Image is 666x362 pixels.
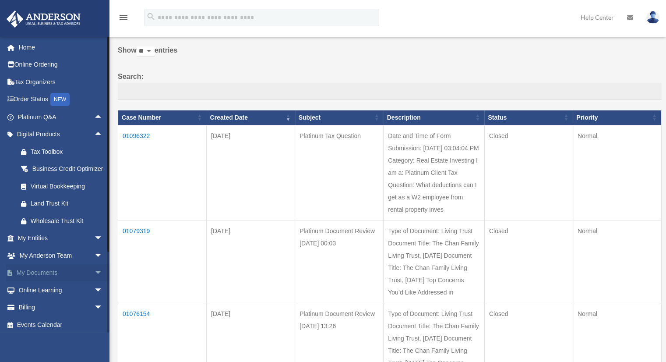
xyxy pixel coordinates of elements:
i: search [146,12,156,21]
td: Closed [484,220,573,303]
i: menu [118,12,129,23]
div: NEW [50,93,70,106]
img: User Pic [646,11,659,24]
td: Date and Time of Form Submission: [DATE] 03:04:04 PM Category: Real Estate Investing I am a: Plat... [384,125,485,220]
span: arrow_drop_down [94,299,112,317]
div: Business Credit Optimizer [31,163,105,174]
a: Digital Productsarrow_drop_up [6,126,116,143]
td: 01096322 [118,125,207,220]
span: arrow_drop_down [94,281,112,299]
td: Normal [573,125,661,220]
th: Description: activate to sort column ascending [384,110,485,125]
th: Subject: activate to sort column ascending [295,110,384,125]
td: Type of Document: Living Trust Document Title: The Chan Family Living Trust, [DATE] Document Titl... [384,220,485,303]
td: Platinum Document Review [DATE] 00:03 [295,220,384,303]
th: Case Number: activate to sort column ascending [118,110,207,125]
a: Online Learningarrow_drop_down [6,281,116,299]
a: Events Calendar [6,316,116,334]
img: Anderson Advisors Platinum Portal [4,11,83,28]
a: Business Credit Optimizer [12,160,116,178]
span: arrow_drop_down [94,264,112,282]
th: Priority: activate to sort column ascending [573,110,661,125]
label: Show entries [118,44,662,65]
a: Land Trust Kit [12,195,116,213]
td: [DATE] [207,220,295,303]
div: Tax Toolbox [31,146,105,157]
div: Virtual Bookkeeping [31,181,105,192]
a: menu [118,15,129,23]
a: My Anderson Teamarrow_drop_down [6,247,116,264]
td: Closed [484,125,573,220]
a: Online Ordering [6,56,116,74]
a: My Documentsarrow_drop_down [6,264,116,282]
a: Tax Organizers [6,73,116,91]
th: Created Date: activate to sort column ascending [207,110,295,125]
td: 01079319 [118,220,207,303]
a: Platinum Q&Aarrow_drop_up [6,108,112,126]
a: Home [6,39,116,56]
a: My Entitiesarrow_drop_down [6,230,116,247]
div: Land Trust Kit [31,198,105,209]
a: Virtual Bookkeeping [12,177,116,195]
select: Showentries [137,46,155,57]
div: Wholesale Trust Kit [31,216,105,227]
td: [DATE] [207,125,295,220]
span: arrow_drop_down [94,247,112,265]
span: arrow_drop_up [94,126,112,144]
td: Platinum Tax Question [295,125,384,220]
a: Billingarrow_drop_down [6,299,116,316]
span: arrow_drop_down [94,230,112,248]
a: Wholesale Trust Kit [12,212,116,230]
td: Normal [573,220,661,303]
span: arrow_drop_up [94,108,112,126]
label: Search: [118,71,662,99]
a: Order StatusNEW [6,91,116,109]
a: Tax Toolbox [12,143,116,160]
th: Status: activate to sort column ascending [484,110,573,125]
input: Search: [118,83,662,99]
